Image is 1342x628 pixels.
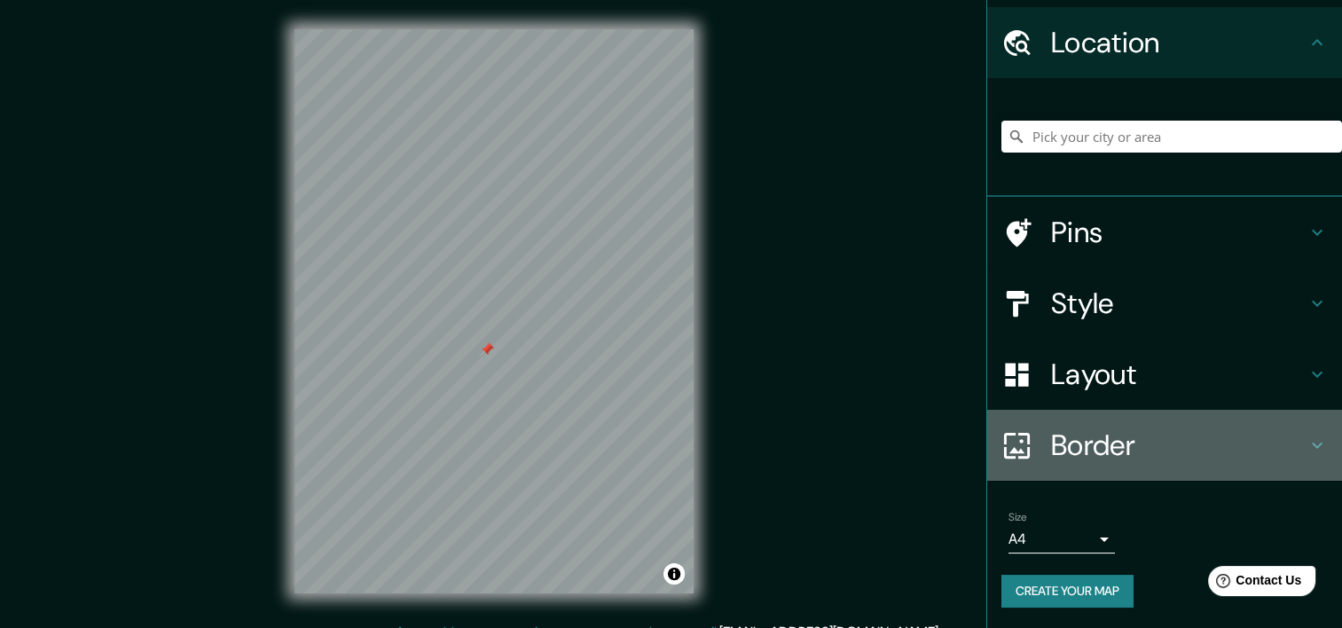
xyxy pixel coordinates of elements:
canvas: Map [294,29,694,593]
h4: Location [1051,25,1307,60]
h4: Style [1051,286,1307,321]
div: Style [987,268,1342,339]
div: A4 [1008,525,1115,553]
div: Location [987,7,1342,78]
div: Layout [987,339,1342,410]
h4: Border [1051,428,1307,463]
iframe: Help widget launcher [1184,559,1322,608]
div: Border [987,410,1342,481]
h4: Layout [1051,357,1307,392]
input: Pick your city or area [1001,121,1342,153]
button: Create your map [1001,575,1134,608]
button: Toggle attribution [663,563,685,585]
div: Pins [987,197,1342,268]
label: Size [1008,510,1027,525]
h4: Pins [1051,215,1307,250]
